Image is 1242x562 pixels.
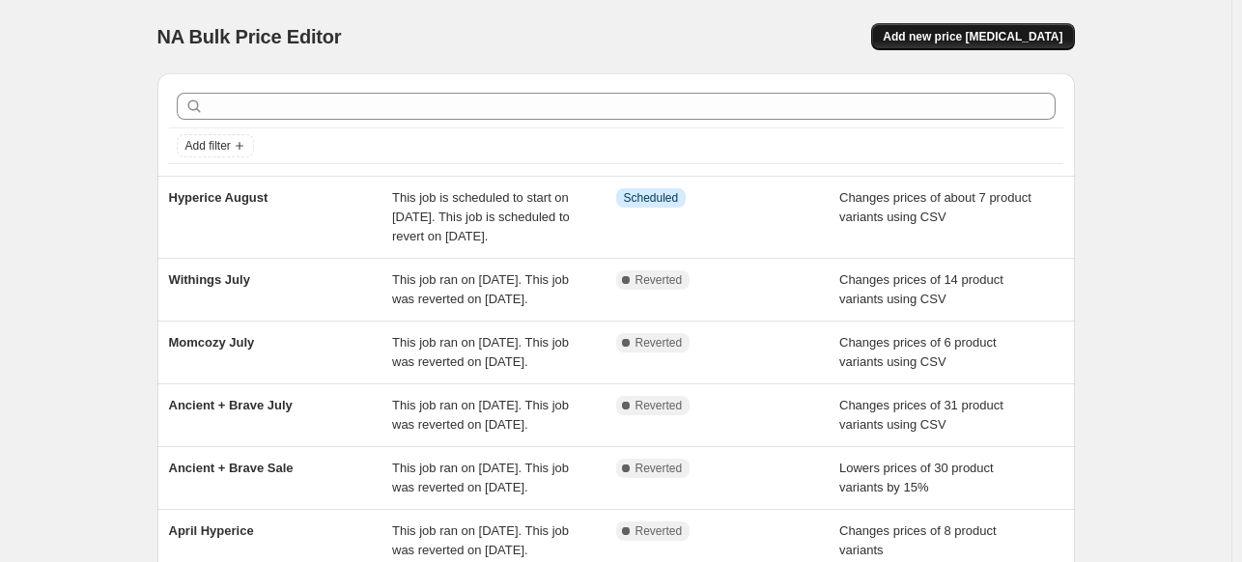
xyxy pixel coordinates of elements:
span: NA Bulk Price Editor [157,26,342,47]
span: Changes prices of 31 product variants using CSV [839,398,1003,432]
span: This job ran on [DATE]. This job was reverted on [DATE]. [392,272,569,306]
span: April Hyperice [169,523,254,538]
span: Changes prices of 8 product variants [839,523,997,557]
span: Add filter [185,138,231,154]
span: Ancient + Brave July [169,398,293,412]
span: Changes prices of about 7 product variants using CSV [839,190,1031,224]
span: Lowers prices of 30 product variants by 15% [839,461,994,494]
span: This job ran on [DATE]. This job was reverted on [DATE]. [392,335,569,369]
span: Ancient + Brave Sale [169,461,294,475]
span: Reverted [635,335,683,351]
button: Add filter [177,134,254,157]
span: Reverted [635,523,683,539]
span: This job ran on [DATE]. This job was reverted on [DATE]. [392,523,569,557]
span: This job is scheduled to start on [DATE]. This job is scheduled to revert on [DATE]. [392,190,570,243]
span: Reverted [635,272,683,288]
span: Hyperice August [169,190,268,205]
button: Add new price [MEDICAL_DATA] [871,23,1074,50]
span: Add new price [MEDICAL_DATA] [883,29,1062,44]
span: Reverted [635,398,683,413]
span: Reverted [635,461,683,476]
span: Changes prices of 14 product variants using CSV [839,272,1003,306]
span: This job ran on [DATE]. This job was reverted on [DATE]. [392,461,569,494]
span: Momcozy July [169,335,255,350]
span: This job ran on [DATE]. This job was reverted on [DATE]. [392,398,569,432]
span: Scheduled [624,190,679,206]
span: Changes prices of 6 product variants using CSV [839,335,997,369]
span: Withings July [169,272,250,287]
